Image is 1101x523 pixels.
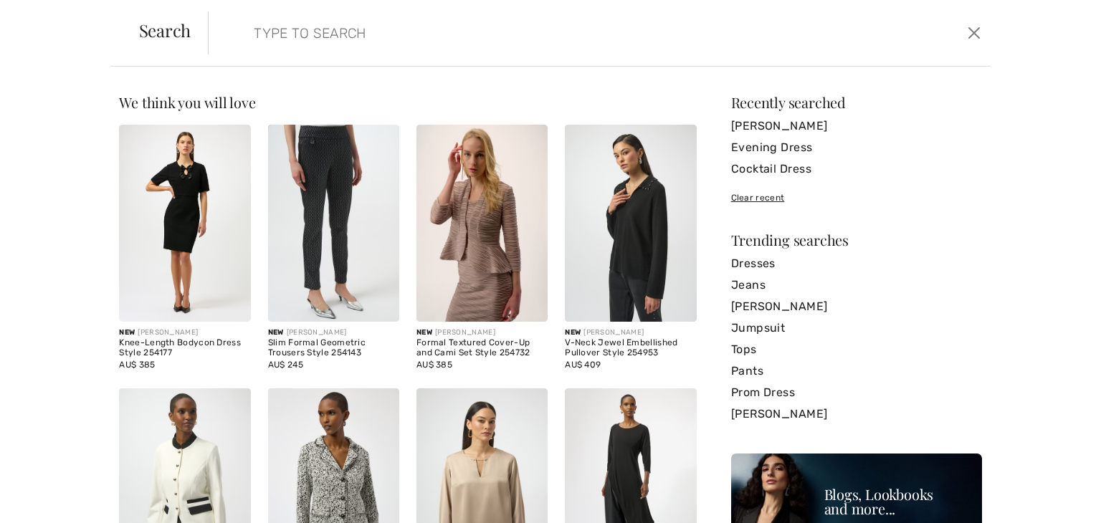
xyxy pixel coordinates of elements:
a: [PERSON_NAME] [731,403,982,425]
a: Pants [731,360,982,382]
div: V-Neck Jewel Embellished Pullover Style 254953 [565,338,696,358]
img: V-Neck Jewel Embellished Pullover Style 254953. Black [565,125,696,322]
a: Evening Dress [731,137,982,158]
a: Tops [731,339,982,360]
div: Clear recent [731,191,982,204]
span: AU$ 385 [416,360,452,370]
a: Cocktail Dress [731,158,982,180]
div: [PERSON_NAME] [565,327,696,338]
div: [PERSON_NAME] [119,327,250,338]
span: Search [139,21,191,39]
a: Jumpsuit [731,317,982,339]
input: TYPE TO SEARCH [243,11,783,54]
a: Dresses [731,253,982,274]
button: Close [963,21,985,44]
a: [PERSON_NAME] [731,115,982,137]
span: New [565,328,581,337]
span: New [268,328,284,337]
span: AU$ 385 [119,360,155,370]
span: New [119,328,135,337]
div: [PERSON_NAME] [268,327,399,338]
span: Help [31,10,60,23]
span: AU$ 409 [565,360,601,370]
span: We think you will love [119,92,255,112]
span: AU$ 245 [268,360,303,370]
div: Slim Formal Geometric Trousers Style 254143 [268,338,399,358]
img: Knee-Length Bodycon Dress Style 254177. Black [119,125,250,322]
div: [PERSON_NAME] [416,327,548,338]
a: [PERSON_NAME] [731,296,982,317]
div: Blogs, Lookbooks and more... [824,487,975,516]
a: Jeans [731,274,982,296]
div: Knee-Length Bodycon Dress Style 254177 [119,338,250,358]
div: Formal Textured Cover-Up and Cami Set Style 254732 [416,338,548,358]
span: New [416,328,432,337]
div: Recently searched [731,95,982,110]
img: Slim Formal Geometric Trousers Style 254143. Black/Silver [268,125,399,322]
a: Prom Dress [731,382,982,403]
div: Trending searches [731,233,982,247]
img: Formal Textured Cover-Up and Cami Set Style 254732. Sand [416,125,548,322]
